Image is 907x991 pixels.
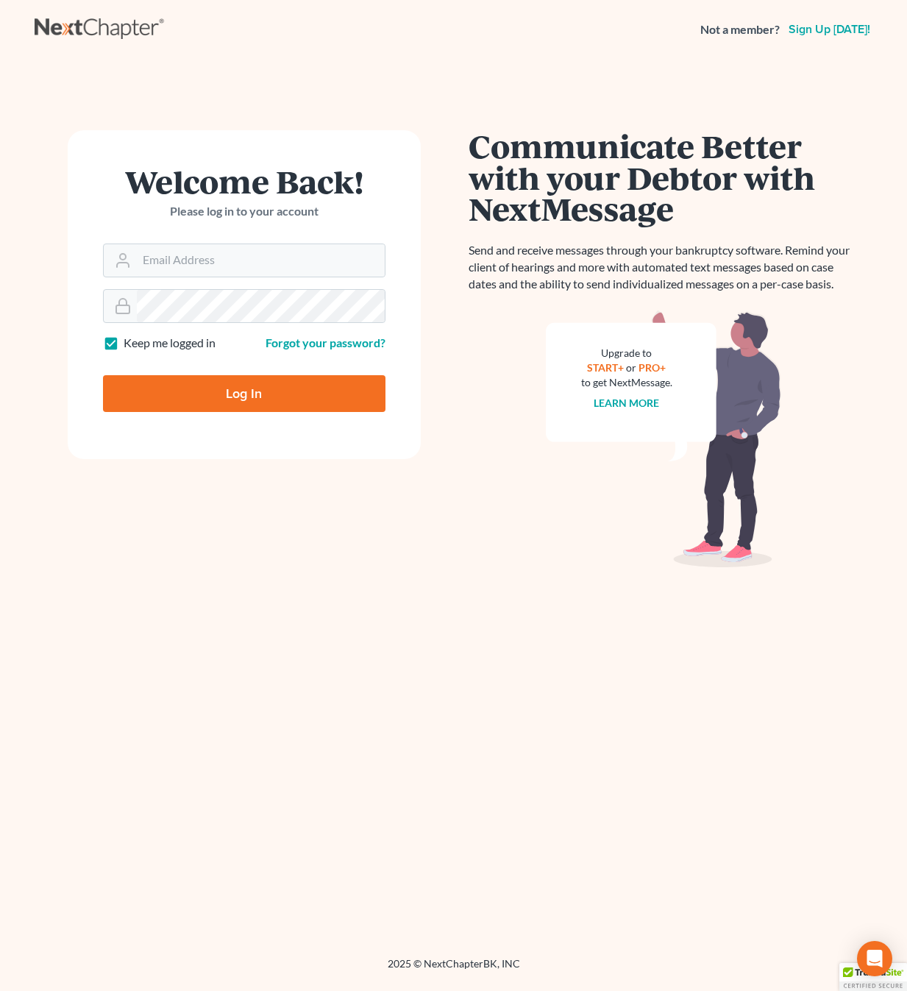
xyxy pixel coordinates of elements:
[266,335,385,349] a: Forgot your password?
[103,166,385,197] h1: Welcome Back!
[103,375,385,412] input: Log In
[469,242,858,293] p: Send and receive messages through your bankruptcy software. Remind your client of hearings and mo...
[839,963,907,991] div: TrustedSite Certified
[469,130,858,224] h1: Communicate Better with your Debtor with NextMessage
[626,361,636,374] span: or
[594,397,659,409] a: Learn more
[700,21,780,38] strong: Not a member?
[857,941,892,976] div: Open Intercom Messenger
[124,335,216,352] label: Keep me logged in
[546,310,781,568] img: nextmessage_bg-59042aed3d76b12b5cd301f8e5b87938c9018125f34e5fa2b7a6b67550977c72.svg
[581,375,672,390] div: to get NextMessage.
[35,956,873,983] div: 2025 © NextChapterBK, INC
[581,346,672,360] div: Upgrade to
[587,361,624,374] a: START+
[639,361,666,374] a: PRO+
[786,24,873,35] a: Sign up [DATE]!
[103,203,385,220] p: Please log in to your account
[137,244,385,277] input: Email Address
